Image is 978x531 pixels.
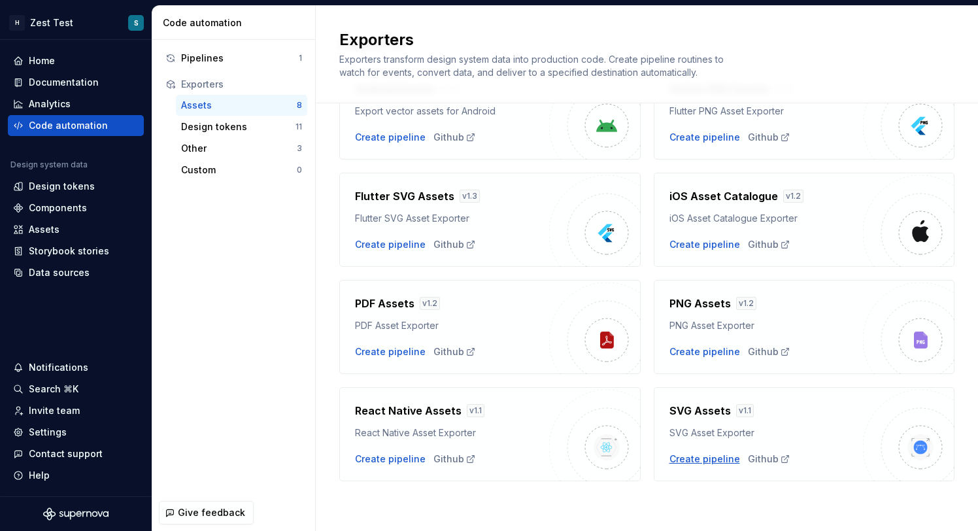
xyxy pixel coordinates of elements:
div: v 1.2 [736,297,756,310]
h4: React Native Assets [355,403,462,419]
a: Home [8,50,144,71]
h4: Flutter SVG Assets [355,188,454,204]
div: v 1.1 [736,404,754,417]
div: PDF Asset Exporter [355,319,549,332]
button: Create pipeline [355,345,426,358]
div: 1 [299,53,302,63]
a: Code automation [8,115,144,136]
h4: PDF Assets [355,296,414,311]
div: React Native Asset Exporter [355,426,549,439]
a: Settings [8,422,144,443]
div: Export vector assets for Android [355,105,549,118]
div: Search ⌘K [29,383,78,396]
div: Settings [29,426,67,439]
div: Custom [181,163,297,177]
div: Flutter SVG Asset Exporter [355,212,549,225]
a: Components [8,197,144,218]
button: Help [8,465,144,486]
div: Help [29,469,50,482]
div: Exporters [181,78,302,91]
div: H [9,15,25,31]
span: Exporters transform design system data into production code. Create pipeline routines to watch fo... [339,54,726,78]
div: Assets [29,223,59,236]
button: Create pipeline [355,453,426,466]
div: Components [29,201,87,214]
a: Documentation [8,72,144,93]
button: Search ⌘K [8,379,144,400]
a: Github [433,345,476,358]
div: S [134,18,139,28]
button: Notifications [8,357,144,378]
div: Home [29,54,55,67]
h4: PNG Assets [669,296,731,311]
a: Github [748,131,790,144]
div: v 1.2 [420,297,440,310]
div: PNG Asset Exporter [669,319,864,332]
button: Create pipeline [355,131,426,144]
div: 3 [297,143,302,154]
div: Other [181,142,297,155]
div: Assets [181,99,297,112]
button: Custom0 [176,160,307,180]
div: v 1.2 [783,190,803,203]
button: Assets8 [176,95,307,116]
div: Storybook stories [29,245,109,258]
button: Contact support [8,443,144,464]
span: Give feedback [178,506,245,519]
div: Code automation [163,16,310,29]
div: 0 [297,165,302,175]
div: v 1.3 [460,190,480,203]
a: Github [748,238,790,251]
div: 8 [297,100,302,111]
div: Code automation [29,119,108,132]
button: Create pipeline [669,345,740,358]
a: Design tokens [8,176,144,197]
a: Github [433,453,476,466]
button: Create pipeline [669,453,740,466]
button: Design tokens11 [176,116,307,137]
div: Pipelines [181,52,299,65]
div: Invite team [29,404,80,417]
a: Github [433,131,476,144]
div: Design tokens [29,180,95,193]
button: Pipelines1 [160,48,307,69]
h4: SVG Assets [669,403,731,419]
svg: Supernova Logo [43,507,109,521]
button: Give feedback [159,501,254,524]
a: Analytics [8,94,144,114]
a: Other3 [176,138,307,159]
button: Create pipeline [355,238,426,251]
a: Github [748,345,790,358]
div: iOS Asset Catalogue Exporter [669,212,864,225]
h2: Exporters [339,29,939,50]
a: Data sources [8,262,144,283]
a: Github [748,453,790,466]
button: HZest TestS [3,9,149,37]
div: Notifications [29,361,88,374]
div: Design system data [10,160,88,170]
div: v 1.1 [467,404,484,417]
a: Storybook stories [8,241,144,262]
div: Zest Test [30,16,73,29]
a: Assets [8,219,144,240]
button: Create pipeline [669,131,740,144]
div: Contact support [29,447,103,460]
div: Design tokens [181,120,295,133]
a: Invite team [8,400,144,421]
